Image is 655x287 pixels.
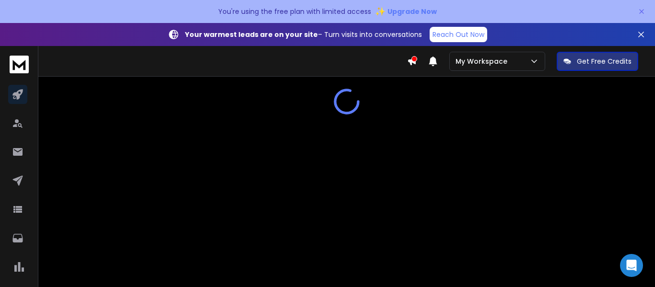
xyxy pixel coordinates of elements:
p: Reach Out Now [433,30,484,39]
img: logo [10,56,29,73]
p: You're using the free plan with limited access [218,7,371,16]
button: ✨Upgrade Now [375,2,437,21]
button: Get Free Credits [557,52,638,71]
strong: Your warmest leads are on your site [185,30,318,39]
p: Get Free Credits [577,57,632,66]
span: ✨ [375,5,386,18]
span: Upgrade Now [387,7,437,16]
p: – Turn visits into conversations [185,30,422,39]
a: Reach Out Now [430,27,487,42]
p: My Workspace [456,57,511,66]
div: Open Intercom Messenger [620,254,643,277]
